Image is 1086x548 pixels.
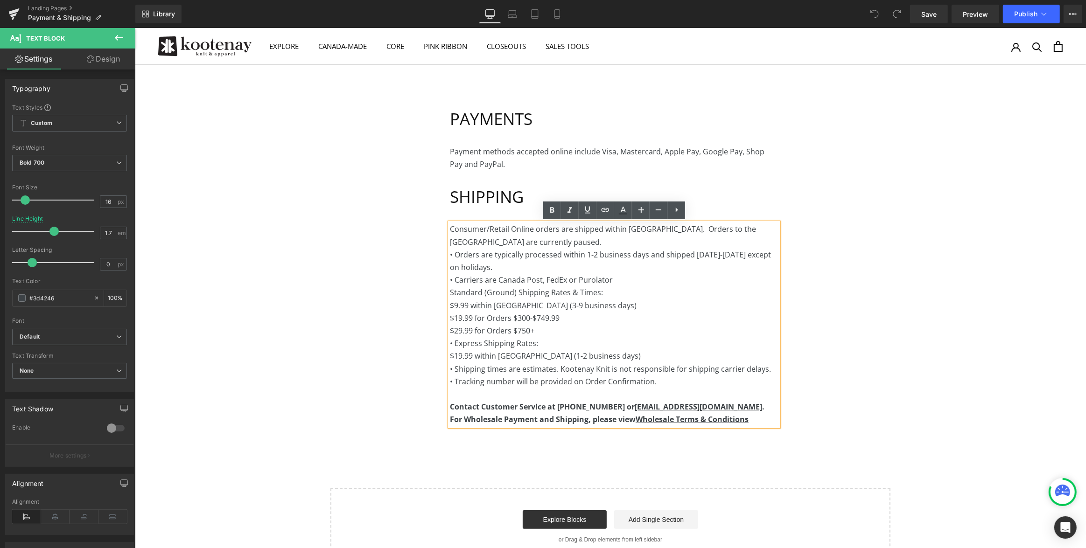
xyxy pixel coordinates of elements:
[501,386,614,396] a: Wholesale Terms & Conditions
[315,259,468,270] span: Standard (Ground) Shipping Rates & Times:
[501,5,524,23] a: Laptop
[12,400,53,413] div: Text Shadow
[12,474,44,487] div: Alignment
[500,374,627,384] a: [EMAIL_ADDRESS][DOMAIN_NAME]
[135,5,182,23] a: New Library
[315,196,621,219] span: Consumer/Retail Online orders are shipped within [GEOGRAPHIC_DATA]. Orders to the [GEOGRAPHIC_DAT...
[524,5,546,23] a: Tablet
[411,14,454,23] a: SALES TOOLSSALES TOOLS
[31,119,52,127] b: Custom
[12,215,43,222] div: Line Height
[546,5,568,23] a: Mobile
[479,482,563,501] a: Add Single Section
[352,14,391,23] a: CLOSEOUTS
[12,247,127,253] div: Letter Spacing
[49,451,87,460] p: More settings
[315,373,644,385] p: Contact Customer Service at [PHONE_NUMBER] or .
[315,336,636,346] span: • Shipping times are estimates. Kootenay Knit is not responsible for shipping carrier delays.
[118,230,126,236] span: em
[1014,10,1037,18] span: Publish
[921,9,937,19] span: Save
[865,5,884,23] button: Undo
[252,14,269,23] a: CORE
[12,278,127,284] div: Text Color
[29,293,89,303] input: Color
[315,285,425,295] span: $19.99 for Orders $300-$749.99
[897,14,907,23] a: Search
[23,8,117,28] img: Kootenay Knit & Apparel
[919,13,928,24] a: Open cart
[315,310,403,320] span: • Express Shipping Rates:
[289,14,332,23] a: PINK RIBBONPINK RIBBON
[134,12,454,24] nav: Main navigation
[315,118,644,143] p: Payment methods accepted online include Visa, Mastercard, Apple Pay, Google Pay, Shop Pay and Pay...
[315,222,636,244] span: • Orders are typically processed within 1-2 business days and shipped [DATE]-[DATE] except on hol...
[315,272,502,283] span: $9.99 within [GEOGRAPHIC_DATA] (3-9 business days)
[12,353,127,359] div: Text Transform
[12,424,98,434] div: Enable
[315,323,506,333] span: $19.99 within [GEOGRAPHIC_DATA] (1-2 business days)
[28,14,91,21] span: Payment & Shipping
[12,104,127,111] div: Text Styles
[315,385,644,398] p: For Wholesale Payment and Shipping, please view
[28,5,135,12] a: Landing Pages
[118,261,126,267] span: px
[12,79,50,92] div: Typography
[26,35,65,42] span: Text Block
[1054,516,1077,539] div: Open Intercom Messenger
[12,499,127,505] div: Alignment
[952,5,999,23] a: Preview
[315,298,399,308] span: $29.99 for Orders $750+
[6,444,133,466] button: More settings
[183,14,232,23] a: CANADA-MADECANADA-MADE
[210,508,741,515] p: or Drag & Drop elements from left sidebar
[315,158,389,180] font: SHIPPING
[12,145,127,151] div: Font Weight
[134,14,164,23] a: EXPLOREEXPLORE
[1064,5,1082,23] button: More
[12,318,127,324] div: Font
[118,199,126,205] span: px
[315,247,478,257] span: • Carriers are Canada Post, FedEx or Purolator
[315,80,398,102] font: PAYMENTS
[388,482,472,501] a: Explore Blocks
[70,49,137,69] a: Design
[153,10,175,18] span: Library
[888,5,906,23] button: Redo
[20,333,40,341] i: Default
[315,348,522,359] span: • Tracking number will be provided on Order Confirmation.
[12,184,127,191] div: Font Size
[963,9,988,19] span: Preview
[479,5,501,23] a: Desktop
[104,290,126,306] div: %
[1003,5,1060,23] button: Publish
[20,367,34,374] b: None
[20,159,44,166] b: Bold 700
